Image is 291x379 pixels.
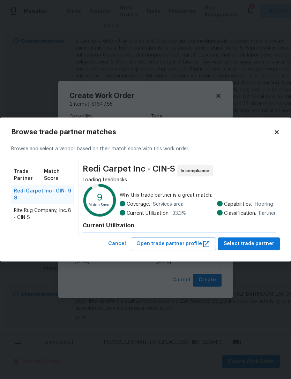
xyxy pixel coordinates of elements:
[83,222,276,229] h4: Current Utilization
[120,192,276,199] span: Why this trade partner is a great match:
[172,210,186,217] span: 33.3 %
[44,168,71,182] span: Match Score
[14,207,68,221] span: Rite Rug Company, Inc. - CIN-S
[89,203,111,207] text: Match Score
[131,237,216,250] button: Open trade partner profile
[127,201,150,208] span: Coverage:
[11,129,274,136] h2: Browse trade partner matches
[11,137,280,161] div: Browse and select a vendor based on their match score with this work order.
[14,168,44,182] span: Trade Partner
[136,240,210,248] span: Open trade partner profile
[97,193,103,202] text: 9
[224,240,274,248] span: Select trade partner
[83,176,276,183] div: Loading feedbacks ...
[68,188,71,202] span: 9
[255,201,273,208] span: Flooring
[127,210,170,217] span: Current Utilization:
[153,201,184,208] span: Services area
[218,237,280,250] button: Select trade partner
[14,188,68,202] span: Redi Carpet Inc - CIN-S
[68,207,71,221] span: 8
[181,167,212,174] span: In compliance
[259,210,276,217] span: Partner
[224,210,256,217] span: Classification:
[224,201,252,208] span: Capabilities:
[108,240,126,248] span: Cancel
[83,165,175,176] span: Redi Carpet Inc - CIN-S
[105,237,129,250] button: Cancel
